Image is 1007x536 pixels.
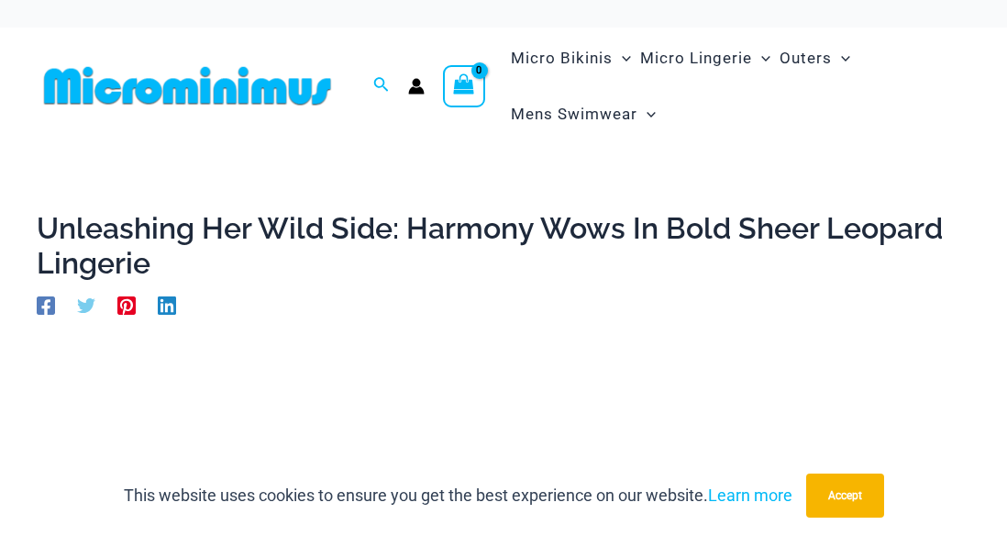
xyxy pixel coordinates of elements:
span: Mens Swimwear [511,91,637,138]
span: Menu Toggle [613,35,631,82]
a: Search icon link [373,74,390,97]
a: Micro LingerieMenu ToggleMenu Toggle [636,30,775,86]
a: Pinterest [117,294,136,314]
span: Micro Bikinis [511,35,613,82]
p: This website uses cookies to ensure you get the best experience on our website. [124,482,792,509]
span: Outers [780,35,832,82]
a: Mens SwimwearMenu ToggleMenu Toggle [506,86,660,142]
a: Linkedin [158,294,176,314]
h1: Unleashing Her Wild Side: Harmony Wows In Bold Sheer Leopard Lingerie [37,211,970,282]
button: Accept [806,474,884,518]
nav: Site Navigation [503,28,970,145]
a: Twitter [77,294,95,314]
span: Menu Toggle [752,35,770,82]
span: Menu Toggle [832,35,850,82]
span: Menu Toggle [637,91,656,138]
img: MM SHOP LOGO FLAT [37,65,338,106]
a: View Shopping Cart, empty [443,65,485,107]
a: Account icon link [408,78,425,95]
span: Micro Lingerie [640,35,752,82]
a: Facebook [37,294,55,314]
a: Micro BikinisMenu ToggleMenu Toggle [506,30,636,86]
a: OutersMenu ToggleMenu Toggle [775,30,855,86]
a: Learn more [708,486,792,505]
